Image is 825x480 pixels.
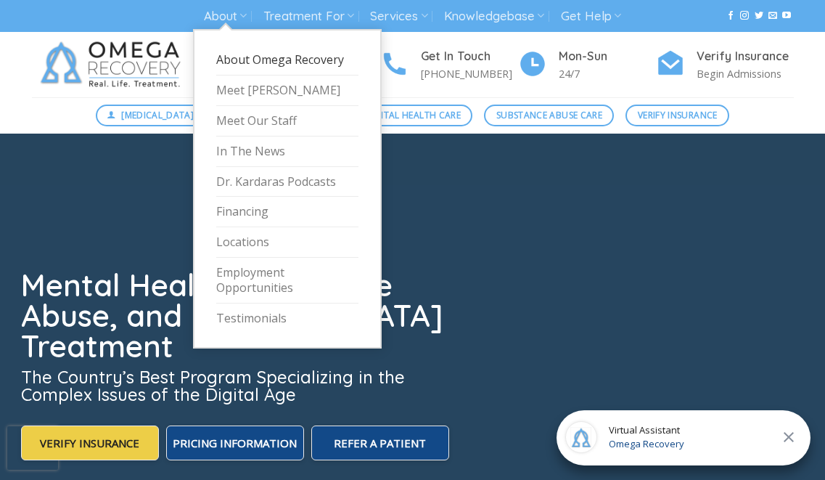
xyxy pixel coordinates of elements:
[638,108,718,122] span: Verify Insurance
[421,47,518,66] h4: Get In Touch
[353,105,472,126] a: Mental Health Care
[21,368,452,403] h3: The Country’s Best Program Specializing in the Complex Issues of the Digital Age
[32,32,195,97] img: Omega Recovery
[740,11,749,21] a: Follow on Instagram
[370,3,427,30] a: Services
[216,137,358,167] a: In The News
[216,304,358,333] a: Testimonials
[768,11,777,21] a: Send us an email
[444,3,544,30] a: Knowledgebase
[7,426,58,470] iframe: reCAPTCHA
[656,47,794,83] a: Verify Insurance Begin Admissions
[380,47,518,83] a: Get In Touch [PHONE_NUMBER]
[421,65,518,82] p: [PHONE_NUMBER]
[216,106,358,137] a: Meet Our Staff
[559,47,656,66] h4: Mon-Sun
[561,3,621,30] a: Get Help
[263,3,354,30] a: Treatment For
[121,108,194,122] span: [MEDICAL_DATA]
[216,227,358,258] a: Locations
[96,105,206,126] a: [MEDICAL_DATA]
[697,65,794,82] p: Begin Admissions
[216,197,358,227] a: Financing
[697,47,794,66] h4: Verify Insurance
[782,11,791,21] a: Follow on YouTube
[496,108,602,122] span: Substance Abuse Care
[204,3,247,30] a: About
[216,258,358,304] a: Employment Opportunities
[365,108,461,122] span: Mental Health Care
[216,45,358,76] a: About Omega Recovery
[726,11,735,21] a: Follow on Facebook
[216,167,358,198] a: Dr. Kardaras Podcasts
[559,65,656,82] p: 24/7
[216,76,358,106] a: Meet [PERSON_NAME]
[625,105,729,126] a: Verify Insurance
[484,105,614,126] a: Substance Abuse Care
[21,270,452,362] h1: Mental Health, Substance Abuse, and [MEDICAL_DATA] Treatment
[755,11,763,21] a: Follow on Twitter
